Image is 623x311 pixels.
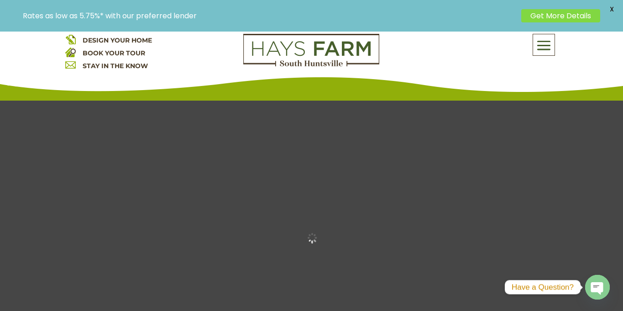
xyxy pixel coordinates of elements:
[243,60,379,69] a: hays farm homes huntsville development
[243,34,379,67] img: Logo
[65,34,76,44] img: design your home
[521,9,600,22] a: Get More Details
[605,2,618,16] span: X
[83,62,148,70] a: STAY IN THE KNOW
[65,47,76,57] img: book your home tour
[83,49,145,57] a: BOOK YOUR TOUR
[23,11,517,20] p: Rates as low as 5.75%* with our preferred lender
[83,36,152,44] a: DESIGN YOUR HOME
